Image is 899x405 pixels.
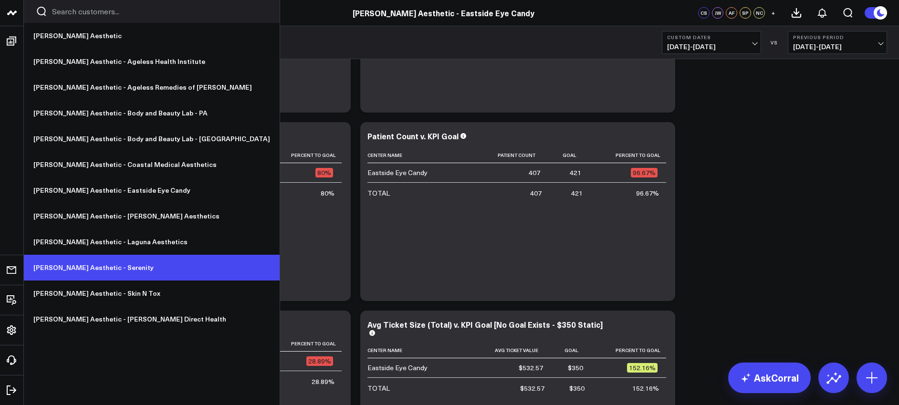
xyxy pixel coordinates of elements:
[367,363,428,373] div: Eastside Eye Candy
[24,306,280,332] a: [PERSON_NAME] Aesthetic - [PERSON_NAME] Direct Health
[367,343,469,358] th: Center Name
[24,100,280,126] a: [PERSON_NAME] Aesthetic - Body and Beauty Lab - PA
[24,126,280,152] a: [PERSON_NAME] Aesthetic - Body and Beauty Lab - [GEOGRAPHIC_DATA]
[24,152,280,177] a: [PERSON_NAME] Aesthetic - Coastal Medical Aesthetics
[570,168,581,177] div: 421
[662,31,761,54] button: Custom Dates[DATE]-[DATE]
[767,7,779,19] button: +
[469,343,552,358] th: Avg Ticket Value
[753,7,765,19] div: NC
[24,229,280,255] a: [PERSON_NAME] Aesthetic - Laguna Aesthetics
[367,188,390,198] div: TOTAL
[520,384,544,393] div: $532.57
[627,363,658,373] div: 152.16%
[568,363,583,373] div: $350
[569,384,585,393] div: $350
[571,188,583,198] div: 421
[529,168,540,177] div: 407
[367,147,471,163] th: Center Name
[36,6,47,17] button: Search customers button
[321,188,335,198] div: 80%
[367,384,390,393] div: TOTAL
[793,34,882,40] b: Previous Period
[766,40,783,45] div: VS
[265,336,342,352] th: Percent To Goal
[519,363,543,373] div: $532.57
[552,343,592,358] th: Goal
[740,7,751,19] div: SP
[367,131,459,141] div: Patient Count v. KPI Goal
[698,7,710,19] div: CS
[24,255,280,280] a: [PERSON_NAME] Aesthetic - Serenity
[667,34,756,40] b: Custom Dates
[24,203,280,229] a: [PERSON_NAME] Aesthetic - [PERSON_NAME] Aesthetics
[636,188,659,198] div: 96.67%
[549,147,590,163] th: Goal
[306,356,333,366] div: 28.89%
[590,147,666,163] th: Percent To Goal
[771,10,775,16] span: +
[312,377,335,386] div: 28.89%
[632,384,659,393] div: 152.16%
[24,23,280,49] a: [PERSON_NAME] Aesthetic
[788,31,887,54] button: Previous Period[DATE]-[DATE]
[24,74,280,100] a: [PERSON_NAME] Aesthetic - Ageless Remedies of [PERSON_NAME]
[530,188,542,198] div: 407
[353,8,534,18] a: [PERSON_NAME] Aesthetic - Eastside Eye Candy
[793,43,882,51] span: [DATE] - [DATE]
[265,147,342,163] th: Percent To Goal
[712,7,723,19] div: JW
[24,49,280,74] a: [PERSON_NAME] Aesthetic - Ageless Health Institute
[367,319,603,330] div: Avg Ticket Size (Total) v. KPI Goal [No Goal Exists - $350 Static]
[667,43,756,51] span: [DATE] - [DATE]
[367,168,428,177] div: Eastside Eye Candy
[631,168,658,177] div: 96.67%
[24,280,280,306] a: [PERSON_NAME] Aesthetic - Skin N Tox
[315,168,333,177] div: 80%
[592,343,666,358] th: Percent To Goal
[726,7,737,19] div: AF
[24,177,280,203] a: [PERSON_NAME] Aesthetic - Eastside Eye Candy
[471,147,549,163] th: Patient Count
[52,6,268,17] input: Search customers input
[728,363,811,393] a: AskCorral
